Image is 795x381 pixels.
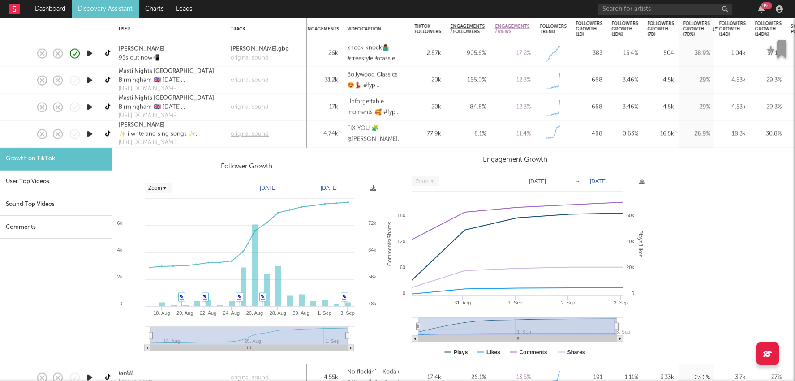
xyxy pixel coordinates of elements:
div: ✨ i write and sing songs ✨ 📧 [EMAIL_ADDRESS][DOMAIN_NAME] MY NEW RELEASE 🎧 ⬇️ [119,129,222,138]
div: 38.9 % [683,48,710,59]
div: 30.8 % [755,128,782,139]
div: 11.4 % [495,128,531,139]
text: 56k [368,274,376,279]
a: ✎ [203,294,207,300]
text: 20k [626,265,634,270]
div: 3.46 % [611,102,638,112]
a: Masti Nights [GEOGRAPHIC_DATA] [119,94,214,103]
a: [URL][DOMAIN_NAME] [119,85,214,94]
span: Engagements [305,26,339,32]
text: 48k [368,301,376,306]
a: ✎ [342,294,346,300]
div: 668 [576,102,602,112]
div: 95s out now📲 [119,53,165,62]
a: original sound [231,103,269,111]
a: [PERSON_NAME] [119,121,165,130]
text: 30. Aug [293,310,309,316]
text: 26. Aug [246,310,263,316]
div: Birmingham 🇬🇧 [DATE] London 🇬🇧 [DATE] Amsterdam 🇳🇱 TBA • ⬇️ BOOK NOW ⬇️ [119,76,214,85]
div: Followers Trend [540,24,567,34]
div: 29 % [683,102,710,112]
div: 3.46 % [611,75,638,86]
text: 3. Sep [616,329,630,334]
div: 0.63 % [611,128,638,139]
text: 3. Sep [340,310,355,316]
text: [DATE] [321,185,338,191]
div: 1.04k [719,48,746,59]
div: 29.3 % [755,75,782,86]
text: 18. Aug [153,310,170,316]
a: [URL][DOMAIN_NAME] [119,111,214,120]
text: 0 [120,301,122,306]
input: Search for artists [598,4,732,15]
div: 17.2 % [495,48,531,59]
div: Unforgettable moments 🥰 #fyp #bollywood #bollywoodnight #bollywoodmusic #bollywoodfestival [347,96,405,118]
div: 29 % [683,75,710,86]
text: [DATE] [260,185,277,191]
div: 4.74k [305,128,338,139]
div: 4.5k [647,75,674,86]
text: 1. Sep [317,310,331,316]
div: 20k [414,102,441,112]
div: 18.3k [719,128,746,139]
span: Engagements / Followers [450,24,485,34]
div: Followers Growth (14d) [719,21,746,37]
a: 𝒍𝒖𝒄𝒌𝒊𝒊 [119,369,133,378]
div: FIX YOU 🧩 @[PERSON_NAME] #singingcover #singing #fixyou [347,123,405,145]
div: 12.3 % [495,102,531,112]
div: 57.1 % [755,48,782,59]
div: 668 [576,75,602,86]
text: 60k [626,213,634,218]
text: 120 [397,239,405,244]
text: 64k [368,247,376,253]
text: 24. Aug [223,310,240,316]
div: 12.3 % [495,75,531,86]
text: → [305,185,311,191]
text: Comments [519,349,547,355]
text: 28. Aug [270,310,286,316]
a: [PERSON_NAME].gbp [231,45,289,54]
div: 26k [305,48,338,59]
a: [URL][DOMAIN_NAME] [119,138,222,147]
div: 905.6 % [450,48,486,59]
button: 99+ [758,5,765,13]
text: 72k [368,220,376,226]
div: Followers Growth (7d) [647,21,674,37]
text: [DATE] [590,178,607,184]
text: 1. Sep [508,300,523,305]
div: 156.0 % [450,75,486,86]
text: 40k [626,239,634,244]
text: Plays/Likes [637,231,644,258]
div: Followers Growth (1d) [576,21,602,37]
a: original sound [231,129,269,138]
div: Followers Growth (14d%) [755,21,782,37]
text: [DATE] [529,178,546,184]
div: TikTok Followers [414,24,441,34]
a: Masti Nights [GEOGRAPHIC_DATA] [119,67,214,76]
div: User [119,26,217,32]
div: original sound [231,53,289,62]
a: ✎ [261,294,265,300]
div: Video Caption [347,26,392,32]
text: 20. Aug [176,310,193,316]
div: 99 + [761,2,772,9]
div: 77.9k [414,128,441,139]
text: 2. Sep [561,300,575,305]
text: 22. Aug [200,310,216,316]
text: Comments/Shares [387,222,393,266]
div: 16.5k [647,128,674,139]
div: Birmingham 🇬🇧 [DATE] London 🇬🇧 [DATE] Amsterdam 🇳🇱 TBA • ⬇️ BOOK NOW ⬇️ [119,103,214,111]
h3: Engagement Growth [483,154,547,165]
span: Engagements / Views [495,24,529,34]
a: ✎ [180,294,184,300]
div: 84.8 % [450,102,486,112]
div: 4.53k [719,75,746,86]
text: 180 [397,213,405,218]
div: 15.4 % [611,48,638,59]
text: 0 [632,291,634,296]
